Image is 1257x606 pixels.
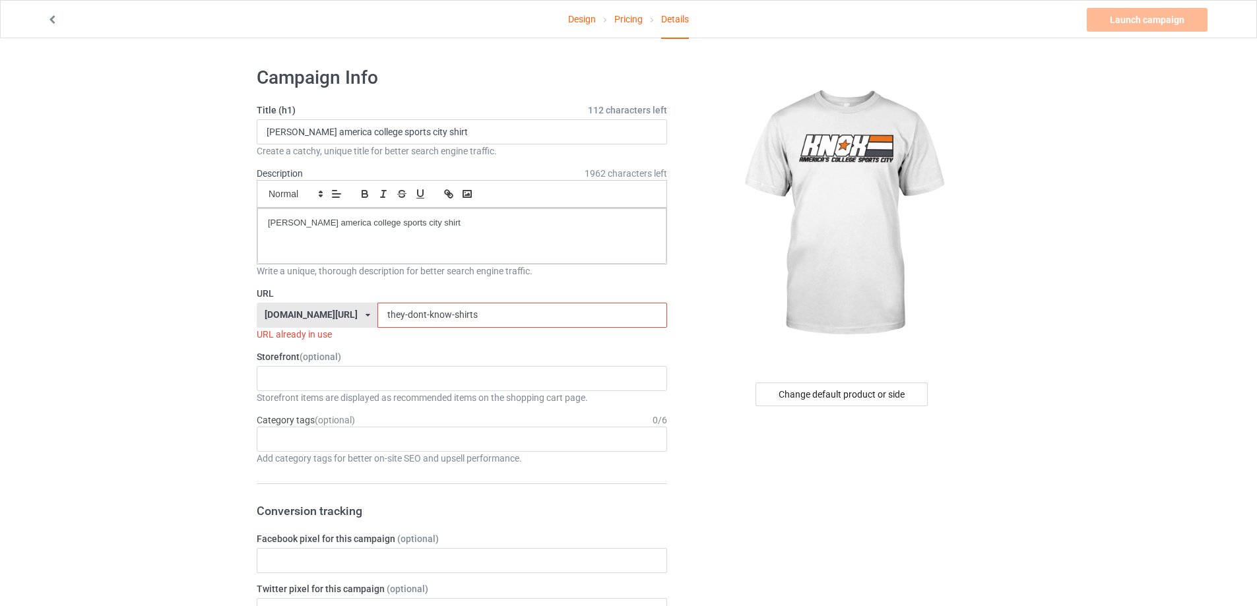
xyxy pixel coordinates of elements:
div: [DOMAIN_NAME][URL] [265,310,358,319]
div: Create a catchy, unique title for better search engine traffic. [257,144,667,158]
span: (optional) [397,533,439,544]
div: Add category tags for better on-site SEO and upsell performance. [257,452,667,465]
span: (optional) [387,584,428,594]
h3: Conversion tracking [257,503,667,518]
label: Storefront [257,350,667,363]
span: (optional) [315,415,355,425]
div: Change default product or side [756,382,928,406]
label: URL [257,287,667,300]
label: Twitter pixel for this campaign [257,582,667,595]
label: Description [257,168,303,179]
span: (optional) [300,351,341,362]
h1: Campaign Info [257,66,667,90]
div: URL already in use [257,328,667,341]
p: [PERSON_NAME] america college sports city shirt [268,217,656,229]
div: Details [661,1,689,39]
span: 1962 characters left [585,167,667,180]
div: Storefront items are displayed as recommended items on the shopping cart page. [257,391,667,404]
label: Facebook pixel for this campaign [257,532,667,545]
a: Design [568,1,596,38]
div: 0 / 6 [653,413,667,427]
a: Pricing [614,1,643,38]
label: Title (h1) [257,104,667,117]
div: Write a unique, thorough description for better search engine traffic. [257,264,667,278]
span: 112 characters left [588,104,667,117]
label: Category tags [257,413,355,427]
